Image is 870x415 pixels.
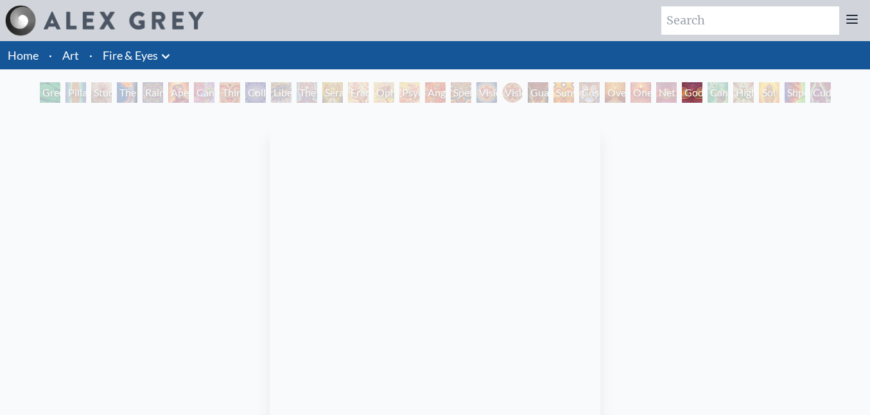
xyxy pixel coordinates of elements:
div: The Torch [117,82,137,103]
div: Third Eye Tears of Joy [220,82,240,103]
div: Sunyata [553,82,574,103]
a: Art [62,46,79,64]
div: Vision Crystal [476,82,497,103]
div: Oversoul [605,82,625,103]
div: Pillar of Awareness [65,82,86,103]
div: Collective Vision [245,82,266,103]
div: Vision Crystal Tondo [502,82,523,103]
div: Spectral Lotus [451,82,471,103]
li: · [84,41,98,69]
a: Home [8,48,39,62]
div: Liberation Through Seeing [271,82,291,103]
div: Green Hand [40,82,60,103]
div: Godself [682,82,702,103]
input: Search [661,6,839,35]
div: Sol Invictus [759,82,779,103]
div: Cannabis Sutra [194,82,214,103]
li: · [44,41,57,69]
div: Guardian of Infinite Vision [528,82,548,103]
div: Rainbow Eye Ripple [143,82,163,103]
div: Angel Skin [425,82,446,103]
div: Cuddle [810,82,831,103]
div: Seraphic Transport Docking on the Third Eye [322,82,343,103]
div: Shpongled [785,82,805,103]
div: One [631,82,651,103]
div: Cosmic Elf [579,82,600,103]
div: The Seer [297,82,317,103]
div: Fractal Eyes [348,82,369,103]
a: Fire & Eyes [103,46,158,64]
div: Cannafist [708,82,728,103]
div: Psychomicrograph of a Fractal Paisley Cherub Feather Tip [399,82,420,103]
div: Ophanic Eyelash [374,82,394,103]
div: Study for the Great Turn [91,82,112,103]
div: Net of Being [656,82,677,103]
div: Aperture [168,82,189,103]
div: Higher Vision [733,82,754,103]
